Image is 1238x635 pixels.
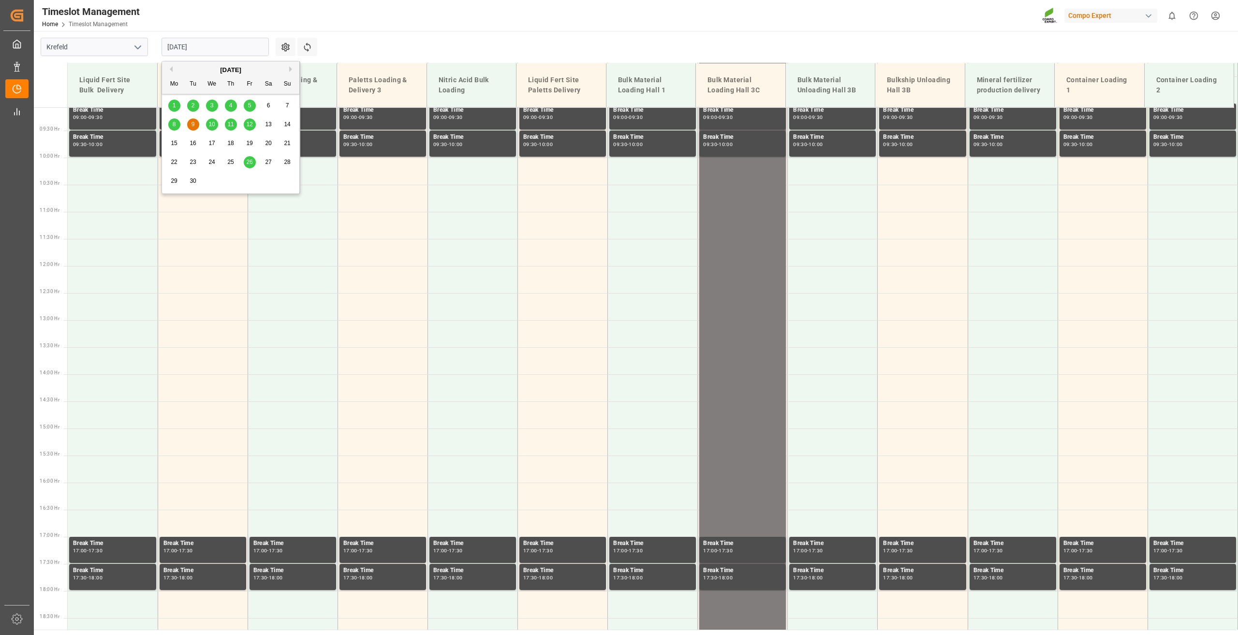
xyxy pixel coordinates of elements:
[1063,115,1077,119] div: 09:00
[284,159,290,165] span: 28
[973,133,1052,142] div: Break Time
[987,115,988,119] div: -
[281,156,294,168] div: Choose Sunday, September 28th, 2025
[40,505,59,511] span: 16:30 Hr
[88,115,103,119] div: 09:30
[614,71,688,99] div: Bulk Material Loading Hall 1
[1064,9,1157,23] div: Compo Expert
[281,137,294,149] div: Choose Sunday, September 21st, 2025
[613,133,692,142] div: Break Time
[40,180,59,186] span: 10:30 Hr
[246,140,252,147] span: 19
[704,71,778,99] div: Bulk Material Loading Hall 3C
[1077,142,1078,147] div: -
[289,66,295,72] button: Next Month
[433,105,512,115] div: Break Time
[263,156,275,168] div: Choose Saturday, September 27th, 2025
[807,548,809,553] div: -
[163,576,177,580] div: 17:30
[357,576,359,580] div: -
[883,548,897,553] div: 17:00
[883,566,962,576] div: Break Time
[284,121,290,128] span: 14
[187,137,199,149] div: Choose Tuesday, September 16th, 2025
[267,548,268,553] div: -
[1169,115,1183,119] div: 09:30
[265,121,271,128] span: 13
[523,133,602,142] div: Break Time
[1063,576,1077,580] div: 17:30
[177,548,178,553] div: -
[190,140,196,147] span: 16
[192,121,195,128] span: 9
[281,78,294,90] div: Su
[206,156,218,168] div: Choose Wednesday, September 24th, 2025
[1153,566,1232,576] div: Break Time
[809,548,823,553] div: 17:30
[449,142,463,147] div: 10:00
[524,71,598,99] div: Liquid Fert Site Paletts Delivery
[807,142,809,147] div: -
[177,576,178,580] div: -
[163,548,177,553] div: 17:00
[210,102,214,109] span: 3
[703,133,782,142] div: Break Time
[1077,576,1078,580] div: -
[88,576,103,580] div: 18:00
[286,102,289,109] span: 7
[1063,548,1077,553] div: 17:00
[627,142,629,147] div: -
[208,140,215,147] span: 17
[40,560,59,565] span: 17:30 Hr
[187,156,199,168] div: Choose Tuesday, September 23rd, 2025
[1079,576,1093,580] div: 18:00
[73,115,87,119] div: 09:00
[897,142,899,147] div: -
[40,478,59,484] span: 16:00 Hr
[433,548,447,553] div: 17:00
[973,71,1047,99] div: Mineral fertilizer production delivery
[343,133,422,142] div: Break Time
[284,140,290,147] span: 21
[794,71,868,99] div: Bulk Material Unloading Hall 3B
[40,126,59,132] span: 09:30 Hr
[717,576,719,580] div: -
[809,576,823,580] div: 18:00
[40,424,59,429] span: 15:00 Hr
[1153,115,1167,119] div: 09:00
[899,115,913,119] div: 09:30
[447,576,449,580] div: -
[719,548,733,553] div: 17:30
[1152,71,1226,99] div: Container Loading 2
[1167,576,1169,580] div: -
[1063,142,1077,147] div: 09:30
[40,532,59,538] span: 17:00 Hr
[253,548,267,553] div: 17:00
[973,105,1052,115] div: Break Time
[192,102,195,109] span: 2
[1079,142,1093,147] div: 10:00
[1042,7,1058,24] img: Screenshot%202023-09-29%20at%2010.02.21.png_1712312052.png
[1153,576,1167,580] div: 17:30
[206,78,218,90] div: We
[281,100,294,112] div: Choose Sunday, September 7th, 2025
[899,142,913,147] div: 10:00
[357,142,359,147] div: -
[168,78,180,90] div: Mo
[629,115,643,119] div: 09:30
[42,21,58,28] a: Home
[1153,539,1232,548] div: Break Time
[433,539,512,548] div: Break Time
[703,576,717,580] div: 17:30
[523,115,537,119] div: 09:00
[629,576,643,580] div: 18:00
[1153,133,1232,142] div: Break Time
[263,118,275,131] div: Choose Saturday, September 13th, 2025
[168,100,180,112] div: Choose Monday, September 1st, 2025
[1183,5,1205,27] button: Help Center
[793,142,807,147] div: 09:30
[267,576,268,580] div: -
[1063,539,1142,548] div: Break Time
[613,548,627,553] div: 17:00
[1077,115,1078,119] div: -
